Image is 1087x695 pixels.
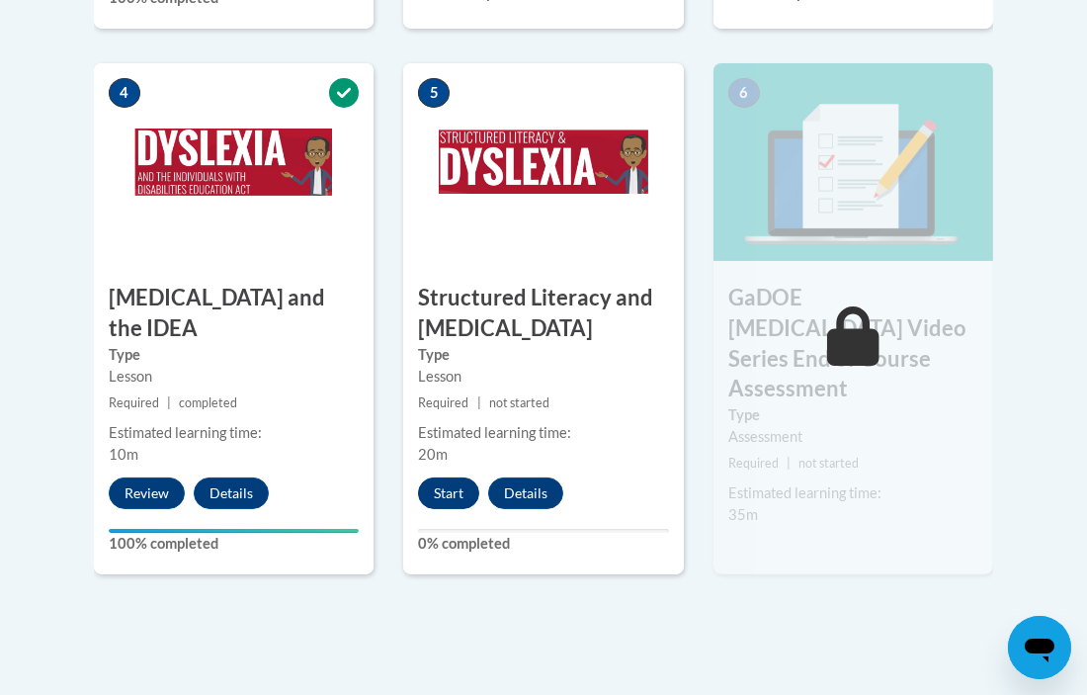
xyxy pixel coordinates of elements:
[713,63,993,261] img: Course Image
[109,446,138,463] span: 10m
[94,63,374,261] img: Course Image
[109,422,359,444] div: Estimated learning time:
[798,456,859,471] span: not started
[94,283,374,344] h3: [MEDICAL_DATA] and the IDEA
[109,395,159,410] span: Required
[109,366,359,388] div: Lesson
[403,63,683,261] img: Course Image
[728,506,758,523] span: 35m
[109,344,359,366] label: Type
[418,446,448,463] span: 20m
[109,533,359,555] label: 100% completed
[488,478,563,509] button: Details
[194,478,269,509] button: Details
[477,395,481,410] span: |
[109,78,140,108] span: 4
[728,426,978,448] div: Assessment
[403,283,683,344] h3: Structured Literacy and [MEDICAL_DATA]
[728,456,779,471] span: Required
[728,404,978,426] label: Type
[713,283,993,404] h3: GaDOE [MEDICAL_DATA] Video Series End of Course Assessment
[179,395,237,410] span: completed
[418,478,479,509] button: Start
[418,533,668,555] label: 0% completed
[109,529,359,533] div: Your progress
[728,482,978,504] div: Estimated learning time:
[418,344,668,366] label: Type
[418,78,450,108] span: 5
[728,78,760,108] span: 6
[1008,616,1071,679] iframe: Button to launch messaging window
[418,422,668,444] div: Estimated learning time:
[167,395,171,410] span: |
[109,478,185,509] button: Review
[418,366,668,388] div: Lesson
[489,395,549,410] span: not started
[787,456,791,471] span: |
[418,395,468,410] span: Required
